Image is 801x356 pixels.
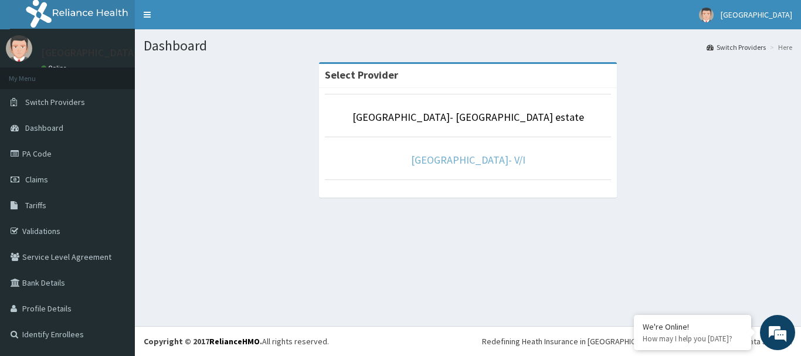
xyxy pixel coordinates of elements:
span: Dashboard [25,123,63,133]
div: Redefining Heath Insurance in [GEOGRAPHIC_DATA] using Telemedicine and Data Science! [482,335,792,347]
li: Here [767,42,792,52]
div: We're Online! [643,321,742,332]
p: [GEOGRAPHIC_DATA] [41,48,138,58]
img: User Image [6,35,32,62]
strong: Select Provider [325,68,398,82]
strong: Copyright © 2017 . [144,336,262,347]
span: Tariffs [25,200,46,211]
h1: Dashboard [144,38,792,53]
p: How may I help you today? [643,334,742,344]
span: Claims [25,174,48,185]
a: [GEOGRAPHIC_DATA]- V/I [411,153,525,167]
a: RelianceHMO [209,336,260,347]
img: User Image [699,8,714,22]
a: Online [41,64,69,72]
span: [GEOGRAPHIC_DATA] [721,9,792,20]
a: Switch Providers [707,42,766,52]
a: [GEOGRAPHIC_DATA]- [GEOGRAPHIC_DATA] estate [352,110,584,124]
span: Switch Providers [25,97,85,107]
footer: All rights reserved. [135,326,801,356]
